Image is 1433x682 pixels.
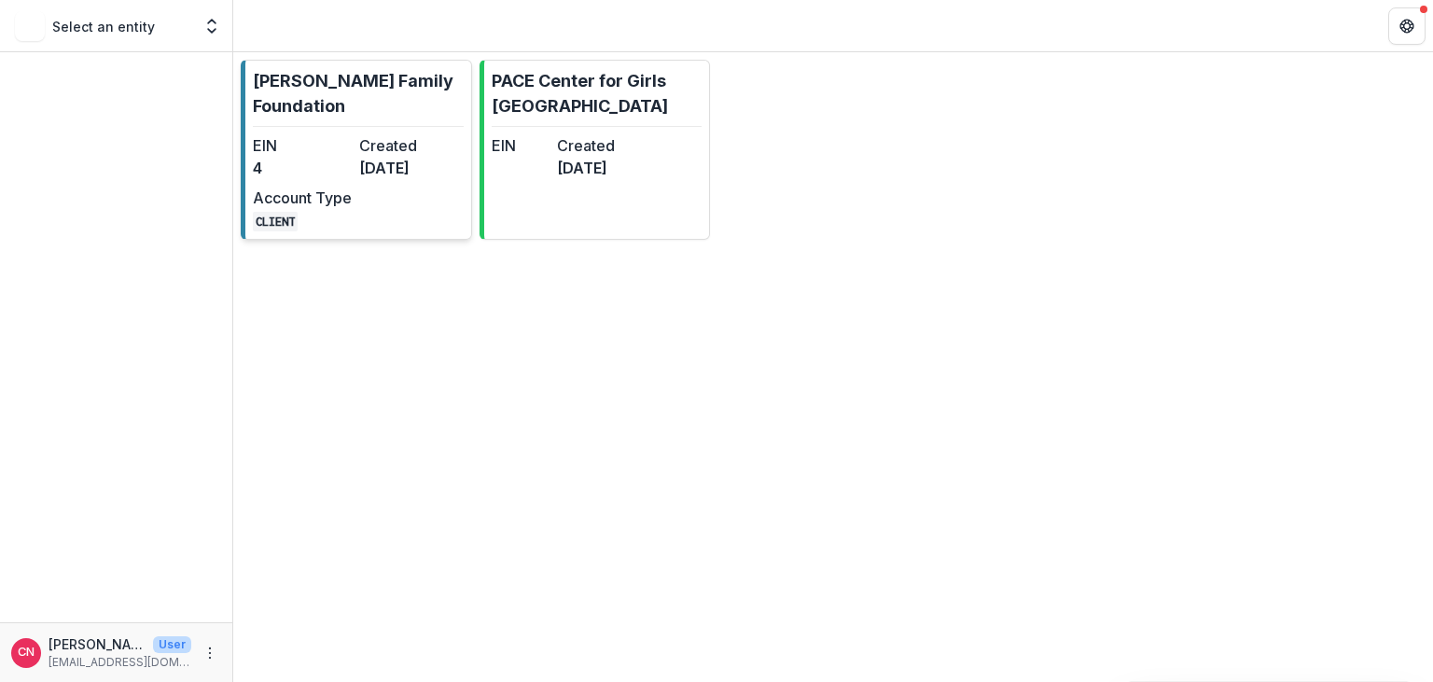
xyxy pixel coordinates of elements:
[241,60,472,240] a: [PERSON_NAME] Family FoundationEIN4Created[DATE]Account TypeCLIENT
[359,134,458,157] dt: Created
[1388,7,1426,45] button: Get Help
[480,60,711,240] a: PACE Center for Girls [GEOGRAPHIC_DATA]EINCreated[DATE]
[199,642,221,664] button: More
[557,134,615,157] dt: Created
[492,68,703,118] p: PACE Center for Girls [GEOGRAPHIC_DATA]
[52,17,155,36] p: Select an entity
[15,11,45,41] img: Select an entity
[153,636,191,653] p: User
[492,134,550,157] dt: EIN
[253,212,298,231] code: CLIENT
[253,187,352,209] dt: Account Type
[253,68,464,118] p: [PERSON_NAME] Family Foundation
[49,654,191,671] p: [EMAIL_ADDRESS][DOMAIN_NAME]
[253,134,352,157] dt: EIN
[199,7,225,45] button: Open entity switcher
[557,157,615,179] dd: [DATE]
[18,647,35,659] div: Carol Nieves
[359,157,458,179] dd: [DATE]
[49,634,146,654] p: [PERSON_NAME]
[253,157,352,179] dd: 4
